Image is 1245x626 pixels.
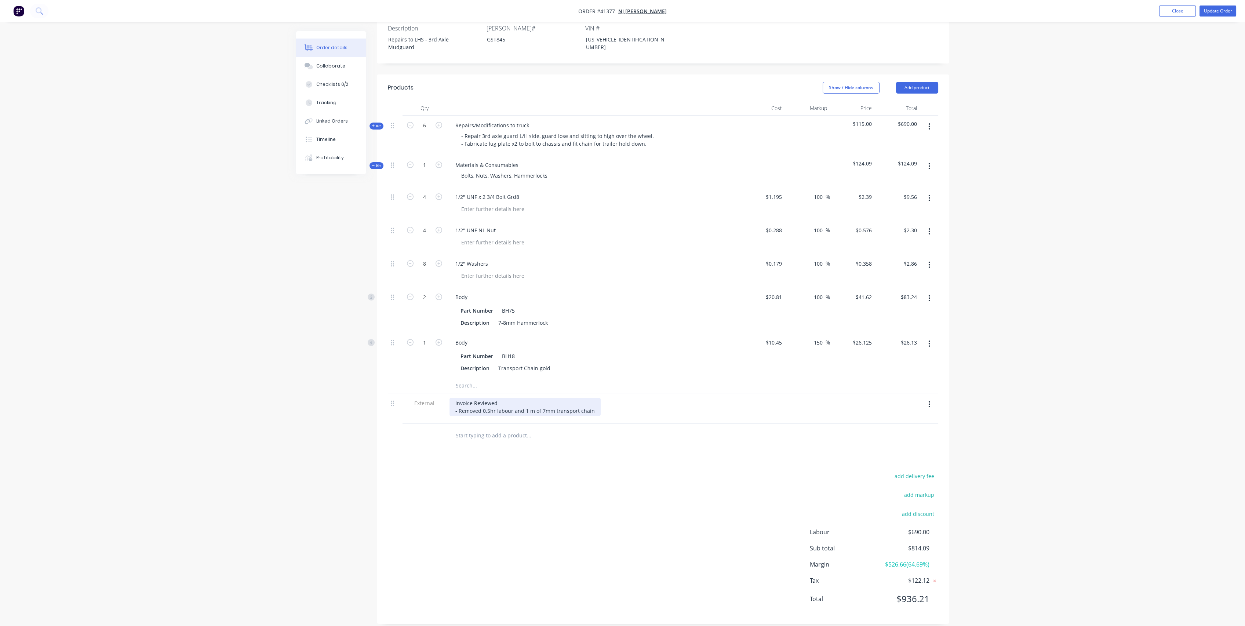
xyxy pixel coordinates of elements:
button: Linked Orders [296,112,366,130]
div: Invoice Reviewed - Removed 0.5hr labour and 1 m of 7mm transport chain [449,398,601,416]
div: 1/2" UNF x 2 3/4 Bolt Grd8 [449,192,525,202]
span: % [826,193,830,201]
button: Close [1159,6,1196,17]
span: Sub total [810,544,875,553]
img: Factory [13,6,24,17]
span: Labour [810,528,875,536]
div: 1/2" UNF NL Nut [449,225,502,236]
input: Start typing to add a product... [455,428,602,443]
span: Margin [810,560,875,569]
div: BH18 [499,351,518,361]
div: Part Number [458,351,496,361]
div: Body [449,337,473,348]
span: $690.00 [875,528,929,536]
button: Collaborate [296,57,366,75]
div: Tracking [316,99,336,106]
div: Body [449,292,473,302]
button: Add product [896,82,938,94]
span: Total [810,594,875,603]
span: $690.00 [878,120,917,128]
span: $936.21 [875,592,929,605]
div: Checklists 0/2 [316,81,348,88]
div: Transport Chain gold [495,363,553,374]
div: Description [458,317,492,328]
span: % [826,226,830,234]
div: Bolts, Nuts, Washers, Hammerlocks [455,170,553,181]
button: Order details [296,39,366,57]
label: Description [388,24,480,33]
button: Timeline [296,130,366,149]
label: [PERSON_NAME]# [487,24,578,33]
div: Description [458,363,492,374]
button: Checklists 0/2 [296,75,366,94]
div: - Repair 3rd axle guard L/H side, guard lose and sitting to high over the wheel. - Fabricate lug ... [455,131,660,149]
span: % [826,259,830,268]
div: Markup [785,101,830,116]
a: NJ [PERSON_NAME] [618,8,667,15]
span: Tax [810,576,875,585]
span: $124.09 [833,160,872,167]
div: Linked Orders [316,118,348,124]
div: GST845 [481,34,573,45]
span: Order #41377 - [578,8,618,15]
span: $115.00 [833,120,872,128]
div: Products [388,83,414,92]
div: [US_VEHICLE_IDENTIFICATION_NUMBER] [580,34,671,52]
div: Kit [370,123,383,130]
div: Collaborate [316,63,345,69]
div: Materials & Consumables [449,160,524,170]
div: Profitability [316,154,344,161]
div: Cost [740,101,785,116]
span: Kit [372,123,381,129]
span: % [826,293,830,301]
button: add delivery fee [891,471,938,481]
button: add markup [900,490,938,500]
div: 7-8mm Hammerlock [495,317,551,328]
div: Total [875,101,920,116]
div: Timeline [316,136,336,143]
label: VIN # [585,24,677,33]
div: Price [830,101,875,116]
button: Show / Hide columns [823,82,880,94]
span: $124.09 [878,160,917,167]
button: Tracking [296,94,366,112]
div: BH75 [499,305,518,316]
button: add discount [898,509,938,518]
div: Order details [316,44,347,51]
span: Kit [372,163,381,168]
div: Repairs/Modifications to truck [449,120,535,131]
input: Search... [455,378,602,393]
div: Part Number [458,305,496,316]
div: Qty [403,101,447,116]
div: 1/2" Washers [449,258,494,269]
span: % [826,338,830,347]
span: External [405,399,444,407]
div: Repairs to LHS - 3rd Axle Mudguard [382,34,474,52]
span: $526.66 ( 64.69 %) [875,560,929,569]
button: Profitability [296,149,366,167]
span: $122.12 [875,576,929,585]
button: Update Order [1200,6,1236,17]
span: $814.09 [875,544,929,553]
div: Kit [370,162,383,169]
